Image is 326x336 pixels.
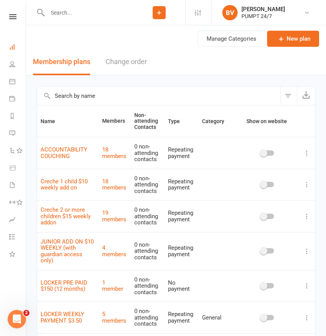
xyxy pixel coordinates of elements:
button: Membership plans [33,49,90,75]
input: Search by name [37,87,280,105]
td: 0 non-attending contacts [131,169,165,201]
input: Search... [45,7,133,18]
div: BV [222,5,238,20]
iframe: Intercom live chat [8,310,26,328]
td: General [199,301,236,333]
td: Repeating payment [165,232,199,270]
td: Repeating payment [165,169,199,201]
td: 0 non-attending contacts [131,137,165,169]
a: Assessments [9,212,26,229]
a: 18 members [102,178,126,191]
a: ACCOUNTABILITY COUCHING [41,146,87,160]
td: 0 non-attending contacts [131,270,165,302]
button: Show on website [240,117,295,126]
button: Type [168,117,188,126]
a: LOCKER WEEKLY PAYMENT $3.50 [41,311,84,324]
td: Repeating payment [165,301,199,333]
a: 19 members [102,209,126,223]
a: New plan [267,31,319,47]
td: 0 non-attending contacts [131,232,165,270]
a: 4 members [102,244,126,258]
span: Name [41,118,64,124]
a: 1 member [102,279,123,293]
button: Manage Categories [198,31,265,47]
td: No payment [165,270,199,302]
span: Show on website [246,118,287,124]
span: 2 [23,310,29,316]
a: JUNIOR ADD ON $10 WEEKLY (with guardian access only) [41,238,94,264]
a: Creche 1 child $10 weekly add on [41,178,88,191]
td: Repeating payment [165,200,199,232]
th: Non-attending Contacts [131,105,165,137]
td: Repeating payment [165,137,199,169]
button: Change order [106,49,147,75]
button: Category [202,117,233,126]
a: Product Sales [9,160,26,177]
a: Payments [9,91,26,108]
td: 0 non-attending contacts [131,200,165,232]
div: [PERSON_NAME] [241,6,285,13]
a: People [9,56,26,74]
span: Category [202,118,233,124]
td: 0 non-attending contacts [131,301,165,333]
a: 18 members [102,146,126,160]
a: 5 members [102,311,126,324]
a: Reports [9,108,26,125]
span: Type [168,118,188,124]
a: Dashboard [9,39,26,56]
a: Calendar [9,74,26,91]
a: What's New [9,246,26,264]
button: Name [41,117,64,126]
div: PUMPT 24/7 [241,13,285,20]
th: Members [99,105,130,137]
a: LOCKER PRE PAID $150 (12 months) [41,279,87,293]
a: Creche 2 or more children $15 weekly addon [41,206,91,226]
